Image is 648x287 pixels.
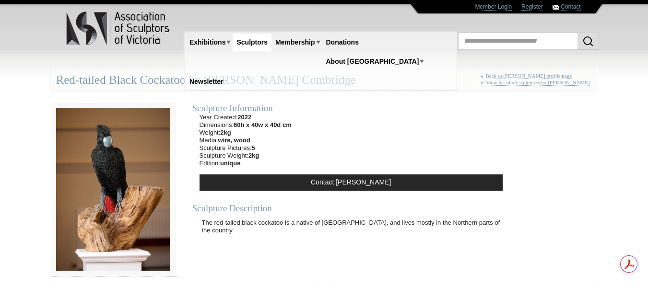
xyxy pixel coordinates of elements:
[561,3,580,11] a: Contact
[200,152,292,160] li: Sculpture Weight:
[220,129,231,136] strong: 2kg
[200,160,292,167] li: Edition:
[218,137,250,144] strong: wire, wood
[200,129,292,137] li: Weight:
[51,68,598,93] div: Red-tailed Black Cockatoo by [PERSON_NAME] Combridge
[521,3,543,11] a: Register
[248,152,259,159] strong: 2kg
[271,34,318,51] a: Membership
[186,34,229,51] a: Exhibitions
[486,80,589,86] a: View list of all sculptures by [PERSON_NAME]
[582,35,594,47] img: Search
[200,137,292,144] li: Media:
[51,103,176,276] img: 082-2__medium.jpg
[200,174,503,191] a: Contact [PERSON_NAME]
[233,34,271,51] a: Sculptors
[322,34,363,51] a: Donations
[475,3,512,11] a: Member Login
[322,53,423,70] a: About [GEOGRAPHIC_DATA]
[486,73,572,79] a: Back to [PERSON_NAME] profile page
[237,114,251,121] strong: 2022
[553,5,559,10] img: Contact ASV
[234,121,292,128] strong: 60h x 40w x 40d cm
[192,203,510,214] div: Sculpture Description
[200,144,292,152] li: Sculpture Pictures:
[200,121,292,129] li: Dimensions:
[200,114,292,121] li: Year Created:
[481,73,592,90] div: « +
[197,214,510,239] p: The red-tailed black cockatoo is a native of [GEOGRAPHIC_DATA], and lives mostly in the Northern ...
[66,10,171,47] img: logo.png
[252,144,255,151] strong: 5
[186,73,227,91] a: Newsletter
[220,160,241,167] strong: unique
[192,103,510,114] div: Sculpture Information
